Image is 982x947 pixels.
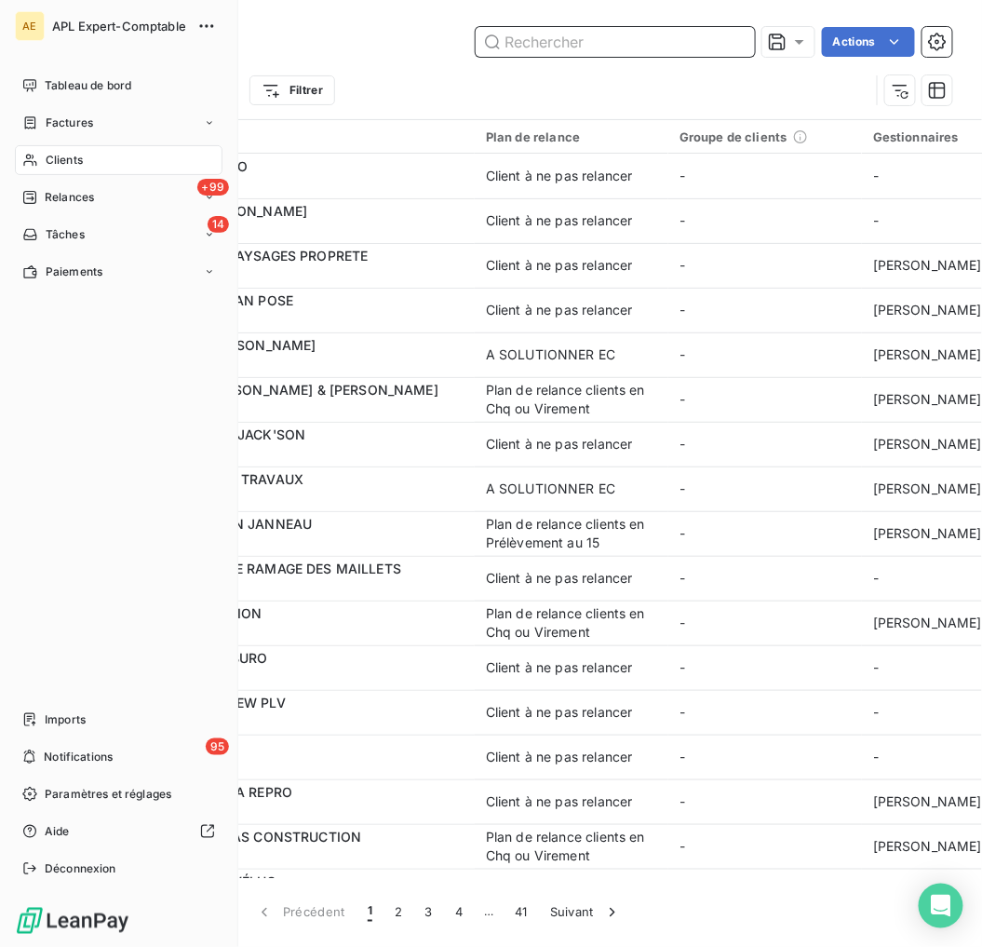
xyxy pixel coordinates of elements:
[486,211,633,230] div: Client à ne pas relancer
[873,570,879,586] span: -
[873,346,982,362] span: [PERSON_NAME]
[873,838,982,854] span: [PERSON_NAME]
[873,212,879,228] span: -
[128,561,401,576] span: SASU BOUCHERIE RAMAGE DES MAILLETS
[15,11,45,41] div: AE
[873,615,982,630] span: [PERSON_NAME]
[873,749,879,764] span: -
[679,838,685,854] span: -
[679,346,685,362] span: -
[46,264,102,280] span: Paiements
[679,168,685,183] span: -
[873,480,982,496] span: [PERSON_NAME]
[128,265,464,284] span: 91210100
[486,435,633,453] div: Client à ne pas relancer
[128,176,464,195] span: 90456600
[679,704,685,720] span: -
[44,749,113,765] span: Notifications
[368,903,372,922] span: 1
[208,216,229,233] span: 14
[244,893,356,932] button: Précédent
[52,19,186,34] span: APL Expert-Comptable
[128,757,464,776] span: 90819500
[128,578,464,597] span: 91008400
[128,355,464,373] span: 90309100
[486,345,615,364] div: A SOLUTIONNER EC
[679,570,685,586] span: -
[873,168,879,183] span: -
[46,226,85,243] span: Tâches
[486,828,657,865] div: Plan de relance clients en Chq ou Virement
[45,77,131,94] span: Tableau de bord
[679,793,685,809] span: -
[919,884,963,928] div: Open Intercom Messenger
[873,704,879,720] span: -
[128,829,361,845] span: 91322200 - ATLAS CONSTRUCTION
[873,257,982,273] span: [PERSON_NAME]
[679,615,685,630] span: -
[128,248,369,264] span: SARL ESPACES PAYSAGES PROPRETE
[679,525,685,541] span: -
[128,221,464,239] span: 90752600
[679,436,685,452] span: -
[128,623,464,642] span: 91220100
[128,668,464,686] span: 90641200
[822,27,915,57] button: Actions
[679,129,787,144] span: Groupe de clients
[486,167,633,185] div: Client à ne pas relancer
[486,301,633,319] div: Client à ne pas relancer
[128,846,464,865] span: 91322200
[206,738,229,755] span: 95
[486,129,657,144] div: Plan de relance
[356,893,383,932] button: 1
[444,893,474,932] button: 4
[873,793,982,809] span: [PERSON_NAME]
[486,381,657,418] div: Plan de relance clients en Chq ou Virement
[486,480,615,498] div: A SOLUTIONNER EC
[46,115,93,131] span: Factures
[486,569,633,588] div: Client à ne pas relancer
[486,604,657,642] div: Plan de relance clients en Chq ou Virement
[486,792,633,811] div: Client à ne pas relancer
[679,480,685,496] span: -
[476,27,755,57] input: Rechercher
[873,436,982,452] span: [PERSON_NAME]
[45,786,171,803] span: Paramètres et réglages
[486,748,633,766] div: Client à ne pas relancer
[249,75,335,105] button: Filtrer
[197,179,229,196] span: +99
[679,302,685,318] span: -
[474,898,504,927] span: …
[128,489,464,507] span: 91099200
[128,382,438,398] span: 90410100 - [PERSON_NAME] & [PERSON_NAME]
[383,893,413,932] button: 2
[486,515,657,552] div: Plan de relance clients en Prélèvement au 15
[128,444,464,463] span: 90535700
[504,893,539,932] button: 41
[679,749,685,764] span: -
[486,658,633,677] div: Client à ne pas relancer
[45,823,70,840] span: Aide
[128,310,464,329] span: 90680400
[45,711,86,728] span: Imports
[486,256,633,275] div: Client à ne pas relancer
[128,534,464,552] span: 90545900
[679,257,685,273] span: -
[679,659,685,675] span: -
[128,399,464,418] span: 90410100
[873,659,879,675] span: -
[679,391,685,407] span: -
[128,712,464,731] span: 90796600
[679,212,685,228] span: -
[414,893,444,932] button: 3
[128,802,464,820] span: 90659400
[15,817,222,846] a: Aide
[45,860,116,877] span: Déconnexion
[873,525,982,541] span: [PERSON_NAME]
[486,703,633,722] div: Client à ne pas relancer
[873,302,982,318] span: [PERSON_NAME]
[539,893,633,932] button: Suivant
[46,152,83,169] span: Clients
[873,391,982,407] span: [PERSON_NAME]
[15,906,130,936] img: Logo LeanPay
